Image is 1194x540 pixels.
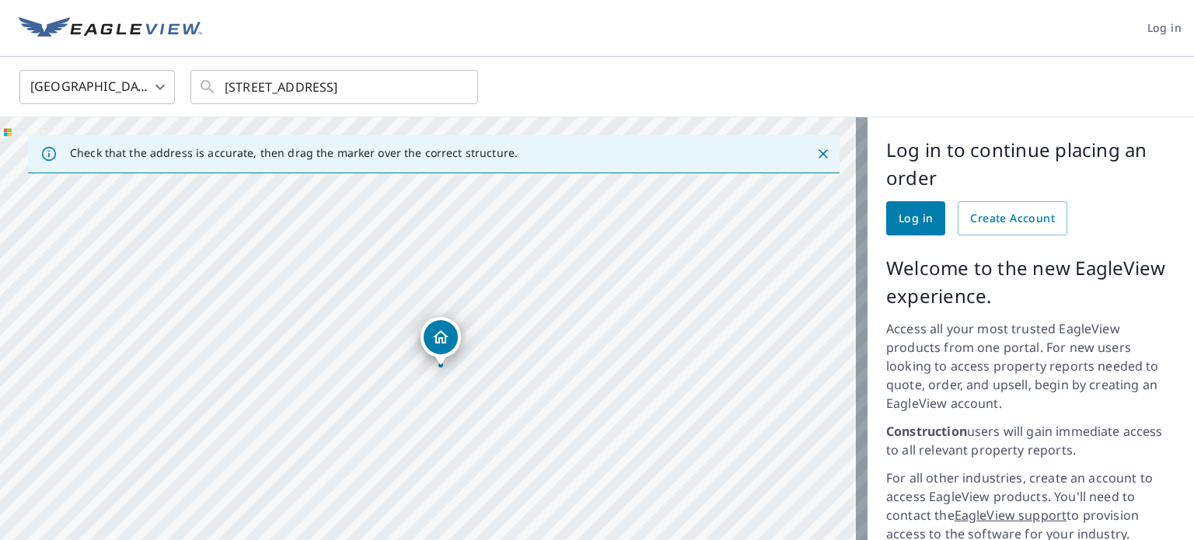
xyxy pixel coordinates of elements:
p: Welcome to the new EagleView experience. [886,254,1175,310]
a: Log in [886,201,945,235]
p: users will gain immediate access to all relevant property reports. [886,422,1175,459]
a: Create Account [958,201,1067,235]
span: Create Account [970,209,1055,228]
img: EV Logo [19,17,202,40]
input: Search by address or latitude-longitude [225,65,446,109]
p: Access all your most trusted EagleView products from one portal. For new users looking to access ... [886,319,1175,413]
div: [GEOGRAPHIC_DATA] [19,65,175,109]
strong: Construction [886,423,967,440]
a: EagleView support [955,507,1067,524]
div: Dropped pin, building 1, Residential property, 1824 21st Street Rd Greeley, CO 80631 [421,317,461,365]
span: Log in [899,209,933,228]
p: Check that the address is accurate, then drag the marker over the correct structure. [70,146,518,160]
p: Log in to continue placing an order [886,136,1175,192]
span: Log in [1147,19,1182,38]
button: Close [813,144,833,164]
